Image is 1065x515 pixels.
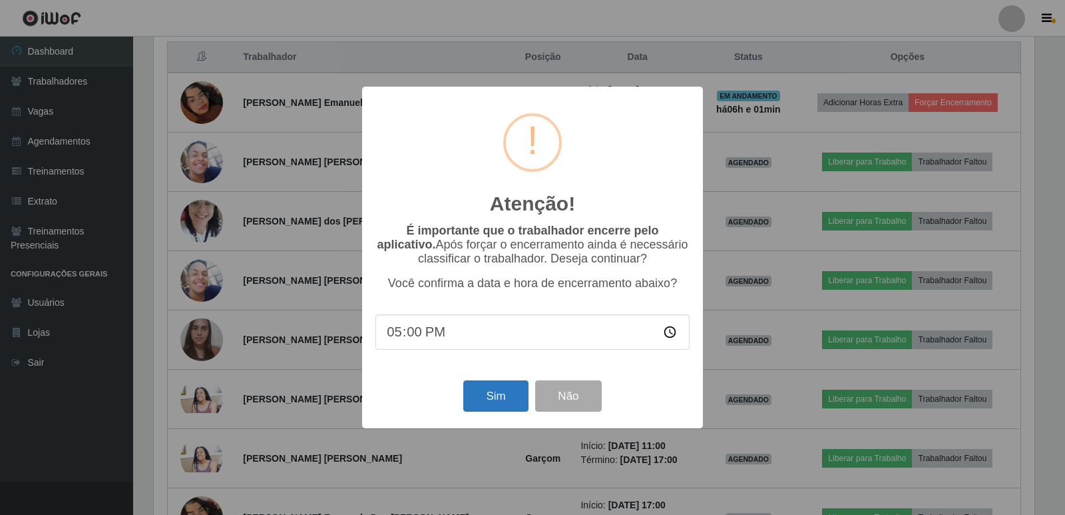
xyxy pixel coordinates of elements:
[377,224,658,251] b: É importante que o trabalhador encerre pelo aplicativo.
[375,276,690,290] p: Você confirma a data e hora de encerramento abaixo?
[463,380,528,412] button: Sim
[490,192,575,216] h2: Atenção!
[375,224,690,266] p: Após forçar o encerramento ainda é necessário classificar o trabalhador. Deseja continuar?
[535,380,601,412] button: Não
